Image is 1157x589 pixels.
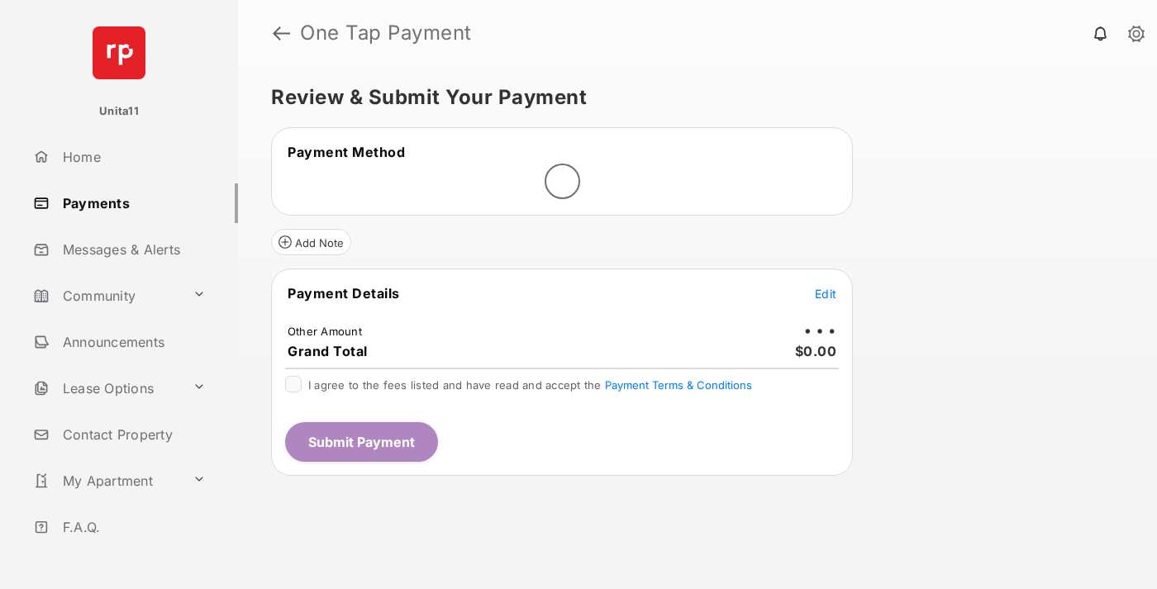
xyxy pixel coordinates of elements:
a: My Apartment [26,461,186,501]
span: Grand Total [288,343,368,359]
button: Add Note [271,229,351,255]
a: Community [26,276,186,316]
span: I agree to the fees listed and have read and accept the [308,378,752,392]
span: Payment Method [288,144,405,160]
img: svg+xml;base64,PHN2ZyB4bWxucz0iaHR0cDovL3d3dy53My5vcmcvMjAwMC9zdmciIHdpZHRoPSI2NCIgaGVpZ2h0PSI2NC... [93,26,145,79]
a: Lease Options [26,368,186,408]
td: Other Amount [287,324,363,339]
a: Contact Property [26,415,238,454]
a: Home [26,137,238,177]
a: Messages & Alerts [26,230,238,269]
a: Payments [26,183,238,223]
span: Edit [815,287,836,301]
button: Submit Payment [285,422,438,462]
span: $0.00 [795,343,837,359]
a: Announcements [26,322,238,362]
a: F.A.Q. [26,507,238,547]
strong: One Tap Payment [300,23,472,43]
button: Edit [815,285,836,302]
p: Unita11 [99,103,139,120]
h5: Review & Submit Your Payment [271,88,1111,107]
button: I agree to the fees listed and have read and accept the [605,378,752,392]
span: Payment Details [288,285,400,302]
